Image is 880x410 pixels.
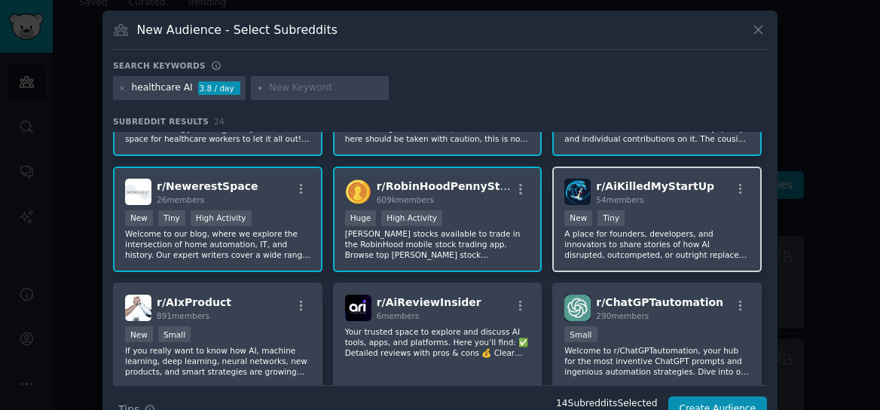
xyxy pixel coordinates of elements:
[345,179,371,205] img: RobinHoodPennyStocks
[269,81,383,95] input: New Keyword
[377,180,527,192] span: r/ RobinHoodPennyStocks
[125,179,151,205] img: NewerestSpace
[125,228,310,260] p: Welcome to our blog, where we explore the intersection of home automation, IT, and history. Our e...
[596,311,649,320] span: 290 members
[377,296,481,308] span: r/ AiReviewInsider
[113,60,206,71] h3: Search keywords
[596,180,714,192] span: r/ AiKilledMyStartUp
[345,295,371,321] img: AiReviewInsider
[564,345,750,377] p: Welcome to r/ChatGPTautomation, your hub for the most inventive ChatGPT prompts and ingenious aut...
[113,116,209,127] span: Subreddit Results
[125,345,310,377] p: If you really want to know how AI, machine learning, deep learning, neural networks, new products...
[377,311,420,320] span: 6 members
[137,22,338,38] h3: New Audience - Select Subreddits
[198,81,240,95] div: 3.8 / day
[158,326,191,342] div: Small
[157,195,204,204] span: 26 members
[157,180,258,192] span: r/ NewerestSpace
[345,326,530,358] p: Your trusted space to explore and discuss AI tools, apps, and platforms. Here you’ll find: ✅ Deta...
[564,326,597,342] div: Small
[132,81,193,95] div: healthcare AI
[157,296,231,308] span: r/ AIxProduct
[564,295,591,321] img: ChatGPTautomation
[377,195,434,204] span: 609k members
[381,210,442,226] div: High Activity
[157,311,209,320] span: 891 members
[597,210,625,226] div: Tiny
[125,326,153,342] div: New
[345,228,530,260] p: [PERSON_NAME] stocks available to trade in the RobinHood mobile stock trading app. Browse top [PE...
[125,295,151,321] img: AIxProduct
[191,210,252,226] div: High Activity
[125,210,153,226] div: New
[596,195,643,204] span: 54 members
[158,210,185,226] div: Tiny
[345,210,377,226] div: Huge
[214,117,225,126] span: 24
[564,210,592,226] div: New
[564,179,591,205] img: AiKilledMyStartUp
[596,296,723,308] span: r/ ChatGPTautomation
[564,228,750,260] p: A place for founders, developers, and innovators to share stories of how AI disrupted, outcompete...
